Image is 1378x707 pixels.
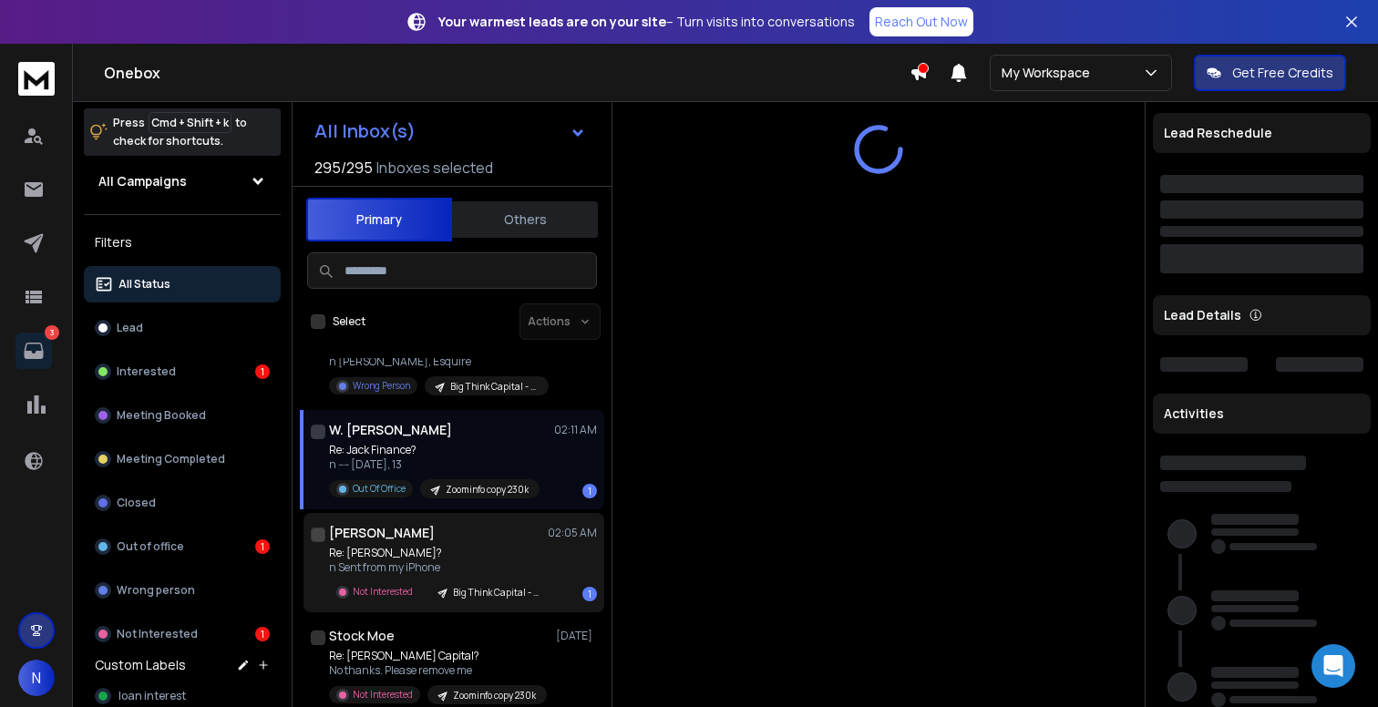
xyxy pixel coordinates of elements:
p: n [PERSON_NAME], Esquire [329,354,548,369]
p: Closed [117,496,156,510]
h3: Custom Labels [95,656,186,674]
h3: Inboxes selected [376,157,493,179]
p: No thanks. Please remove me [329,663,547,678]
img: logo [18,62,55,96]
h1: Stock Moe [329,627,395,645]
button: Lead [84,310,281,346]
p: My Workspace [1002,64,1097,82]
div: 1 [582,484,597,498]
h1: All Inbox(s) [314,122,416,140]
h1: [PERSON_NAME] [329,524,435,542]
p: Not Interested [117,627,198,641]
p: Zoominfo copy 230k [446,483,529,497]
p: Re: [PERSON_NAME] Capital? [329,649,547,663]
p: Meeting Booked [117,408,206,423]
h1: W. [PERSON_NAME] [329,421,452,439]
button: Not Interested1 [84,616,281,652]
p: Big Think Capital - LOC [450,380,538,394]
p: Lead [117,321,143,335]
p: Zoominfo copy 230k [453,689,536,702]
p: 3 [45,325,59,340]
a: 3 [15,333,52,369]
p: Not Interested [353,585,413,599]
div: 1 [255,539,270,554]
p: n ---- [DATE], 13 [329,457,540,472]
a: Reach Out Now [869,7,973,36]
h1: Onebox [104,62,910,84]
p: Interested [117,364,176,379]
button: Interested1 [84,353,281,390]
div: Open Intercom Messenger [1311,644,1355,688]
button: Out of office1 [84,528,281,565]
h1: All Campaigns [98,172,187,190]
p: 02:11 AM [554,423,597,437]
span: loan interest [118,689,186,703]
button: Primary [306,198,452,241]
label: Select [333,314,365,329]
button: Wrong person [84,572,281,609]
div: 1 [255,364,270,379]
p: Out of office [117,539,184,554]
button: Get Free Credits [1194,55,1346,91]
p: Wrong person [117,583,195,598]
p: Out Of Office [353,482,406,496]
button: All Inbox(s) [300,113,601,149]
p: [DATE] [556,629,597,643]
strong: Your warmest leads are on your site [438,13,666,30]
button: N [18,660,55,696]
p: Meeting Completed [117,452,225,466]
p: Re: Jack Finance? [329,443,540,457]
span: Cmd + Shift + k [149,112,231,133]
p: Press to check for shortcuts. [113,114,247,150]
div: 1 [255,627,270,641]
h3: Filters [84,230,281,255]
button: Others [452,200,598,240]
p: n Sent from my iPhone [329,560,548,575]
button: Closed [84,485,281,521]
p: Not Interested [353,688,413,702]
p: Lead Details [1164,306,1241,324]
button: All Campaigns [84,163,281,200]
p: All Status [118,277,170,292]
p: Get Free Credits [1232,64,1333,82]
p: Lead Reschedule [1164,124,1272,142]
p: – Turn visits into conversations [438,13,855,31]
span: 295 / 295 [314,157,373,179]
p: Wrong Person [353,379,410,393]
button: Meeting Booked [84,397,281,434]
button: Meeting Completed [84,441,281,477]
p: Big Think Capital - LOC [453,586,540,599]
button: All Status [84,266,281,302]
div: 1 [582,587,597,601]
p: Re: [PERSON_NAME]? [329,546,548,560]
p: Reach Out Now [875,13,968,31]
div: Activities [1153,394,1371,434]
p: 02:05 AM [548,526,597,540]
